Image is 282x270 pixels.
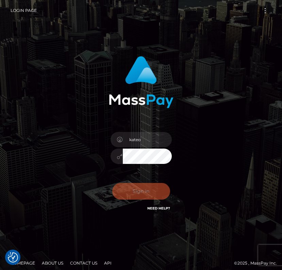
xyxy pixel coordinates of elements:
[101,258,114,268] a: API
[5,259,277,267] div: © 2025 , MassPay Inc.
[109,56,173,108] img: MassPay Login
[8,252,18,263] button: Consent Preferences
[147,206,170,210] a: Need Help?
[123,132,172,147] input: Username...
[11,3,37,18] a: Login Page
[259,6,271,15] button: Toggle navigation
[67,258,100,268] a: Contact Us
[7,258,38,268] a: Homepage
[39,258,66,268] a: About Us
[8,252,18,263] img: Revisit consent button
